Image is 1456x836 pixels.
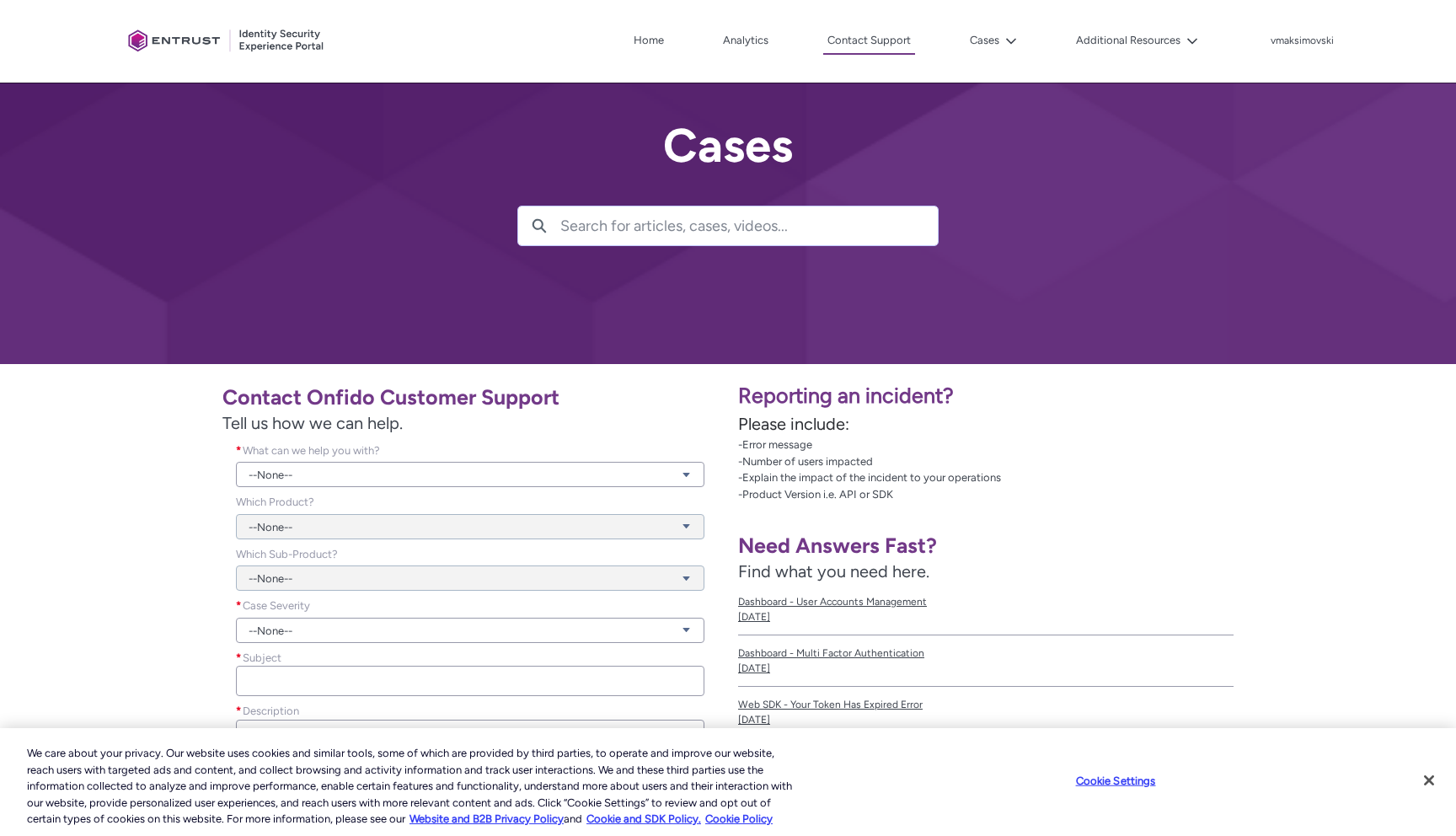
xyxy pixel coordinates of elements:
a: Contact Support [823,28,915,55]
h1: Contact Onfido Customer Support [222,384,718,410]
span: Dashboard - Multi Factor Authentication [738,646,1234,661]
textarea: required [236,720,704,774]
p: Please include: [738,411,1446,437]
a: Dashboard - Multi Factor Authentication[DATE] [738,635,1234,687]
span: Dashboard - User Accounts Management [738,594,1234,609]
h2: Cases [517,120,939,172]
div: We care about your privacy. Our website uses cookies and similar tools, some of which are provide... [27,745,800,828]
span: Subject [243,651,281,664]
button: Additional Resources [1072,28,1202,53]
lightning-formatted-date-time: [DATE] [738,662,770,674]
span: required [236,703,243,720]
a: Dashboard - User Accounts Management[DATE] [738,584,1234,635]
a: Analytics, opens in new tab [719,28,773,53]
input: Search for articles, cases, videos... [560,206,938,245]
button: Cookie Settings [1063,764,1169,798]
span: What can we help you with? [243,444,380,457]
button: Search [518,206,560,245]
lightning-formatted-date-time: [DATE] [738,611,770,623]
span: required [236,650,243,667]
button: Close [1410,762,1448,799]
span: required [236,442,243,459]
p: Reporting an incident? [738,380,1446,412]
a: --None-- [236,618,704,643]
button: Cases [966,28,1021,53]
p: -Error message -Number of users impacted -Explain the impact of the incident to your operations -... [738,437,1446,502]
input: required [236,666,704,696]
p: vmaksimovski [1271,35,1334,47]
a: --None-- [236,462,704,487]
a: More information about our cookie policy., opens in a new tab [409,812,564,825]
h1: Need Answers Fast? [738,533,1234,559]
span: Find what you need here. [738,561,929,581]
span: Which Sub-Product? [236,548,338,560]
a: Cookie Policy [705,812,773,825]
span: Web SDK - Your Token Has Expired Error [738,697,1234,712]
span: Case Severity [243,599,310,612]
span: required [236,598,243,614]
span: Which Product? [236,496,314,508]
span: Description [243,705,299,717]
a: Home [629,28,668,53]
a: Web SDK - Your Token Has Expired Error[DATE] [738,687,1234,738]
a: Cookie and SDK Policy. [586,812,701,825]
lightning-formatted-date-time: [DATE] [738,714,770,726]
span: Tell us how we can help. [222,410,718,436]
button: User Profile vmaksimovski [1270,31,1335,48]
